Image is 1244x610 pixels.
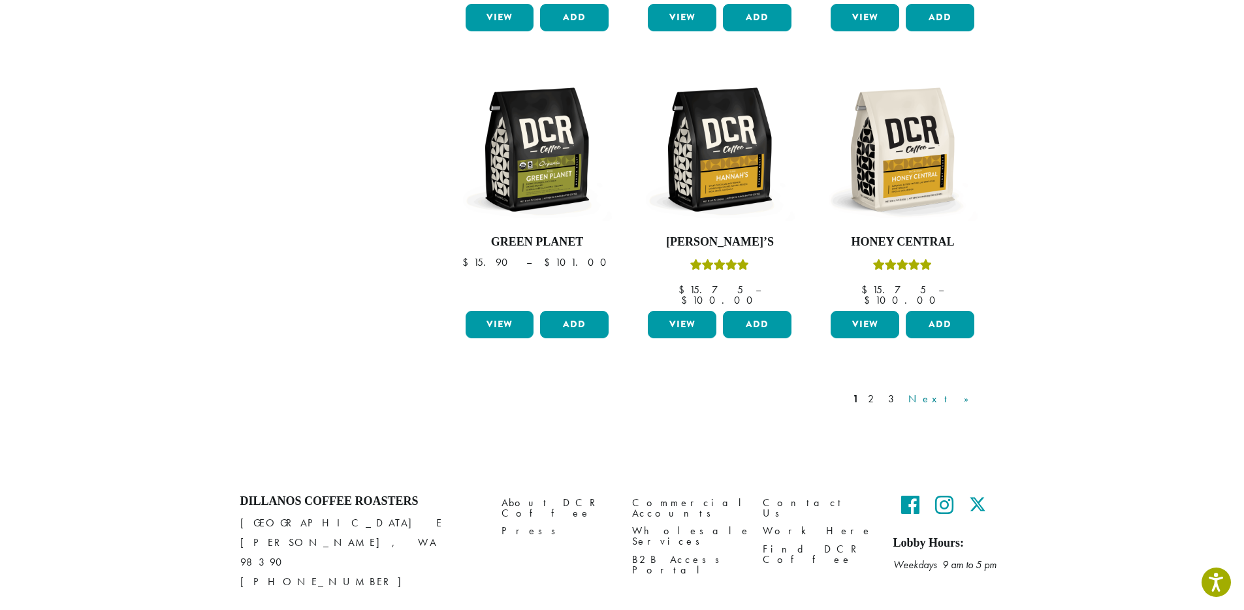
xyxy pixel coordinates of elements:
[893,536,1004,551] h5: Lobby Hours:
[526,255,532,269] span: –
[462,255,514,269] bdi: 15.90
[885,391,902,407] a: 3
[865,391,882,407] a: 2
[893,558,997,571] em: Weekdays 9 am to 5 pm
[678,283,743,297] bdi: 15.75
[502,494,613,522] a: About DCR Coffee
[632,551,743,579] a: B2B Access Portal
[645,74,795,225] img: DCR-12oz-Hannahs-Stock-scaled.png
[540,4,609,31] button: Add
[648,4,716,31] a: View
[632,522,743,551] a: Wholesale Services
[540,311,609,338] button: Add
[632,494,743,522] a: Commercial Accounts
[462,235,613,249] h4: Green Planet
[763,494,874,522] a: Contact Us
[938,283,944,297] span: –
[690,257,749,277] div: Rated 5.00 out of 5
[645,74,795,306] a: [PERSON_NAME]’sRated 5.00 out of 5
[240,494,482,509] h4: Dillanos Coffee Roasters
[861,283,872,297] span: $
[831,311,899,338] a: View
[763,522,874,540] a: Work Here
[678,283,690,297] span: $
[462,255,473,269] span: $
[756,283,761,297] span: –
[827,74,978,225] img: DCR-12oz-Honey-Central-Stock-scaled.png
[645,235,795,249] h4: [PERSON_NAME]’s
[906,311,974,338] button: Add
[906,4,974,31] button: Add
[831,4,899,31] a: View
[648,311,716,338] a: View
[462,74,613,306] a: Green Planet
[873,257,932,277] div: Rated 5.00 out of 5
[827,74,978,306] a: Honey CentralRated 5.00 out of 5
[240,513,482,592] p: [GEOGRAPHIC_DATA] E [PERSON_NAME], WA 98390 [PHONE_NUMBER]
[906,391,981,407] a: Next »
[864,293,875,307] span: $
[723,4,791,31] button: Add
[723,311,791,338] button: Add
[681,293,759,307] bdi: 100.00
[466,4,534,31] a: View
[544,255,555,269] span: $
[861,283,926,297] bdi: 15.75
[466,311,534,338] a: View
[544,255,613,269] bdi: 101.00
[681,293,692,307] span: $
[827,235,978,249] h4: Honey Central
[763,540,874,568] a: Find DCR Coffee
[850,391,861,407] a: 1
[502,522,613,540] a: Press
[864,293,942,307] bdi: 100.00
[462,74,612,225] img: DCR-12oz-FTO-Green-Planet-Stock-scaled.png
